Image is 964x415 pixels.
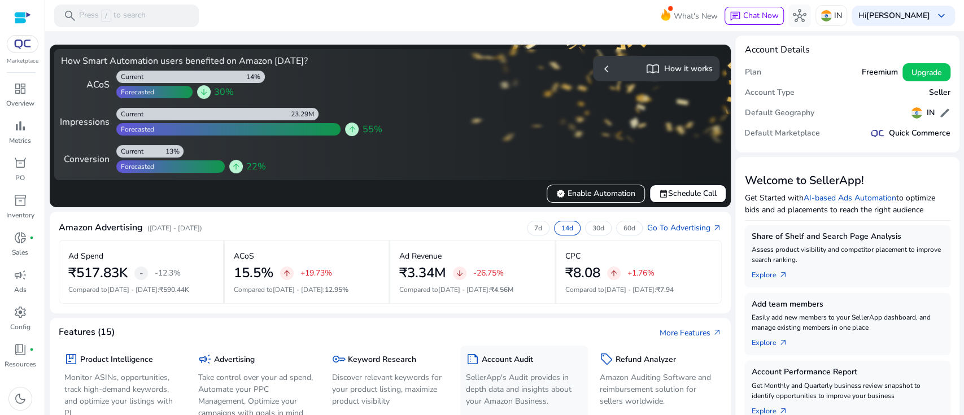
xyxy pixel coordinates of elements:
div: 14% [246,72,265,81]
div: Forecasted [116,162,154,171]
span: keyboard_arrow_down [935,9,948,23]
img: QC-logo.svg [871,130,884,137]
h2: ₹3.34M [399,265,446,281]
h4: Account Details [744,45,809,55]
p: 30d [592,224,604,233]
h5: Default Marketplace [744,129,819,138]
span: ₹7.94 [656,285,674,294]
div: Current [116,147,143,156]
span: arrow_outward [778,270,787,279]
h5: Advertising [214,355,255,365]
span: arrow_downward [199,88,208,97]
p: ACoS [234,250,254,262]
p: +1.76% [627,269,655,277]
p: Amazon Auditing Software and reimbursement solution for sellers worldwide. [599,372,716,407]
p: -26.75% [473,269,504,277]
p: +19.73% [300,269,332,277]
h5: Freemium [862,68,898,77]
p: 7d [534,224,542,233]
div: Current [116,110,143,119]
div: ACoS [61,78,110,91]
p: Compared to : [399,285,546,295]
span: import_contacts [646,62,660,76]
span: arrow_downward [455,269,464,278]
div: Forecasted [116,88,154,97]
span: fiber_manual_record [29,235,34,240]
button: Upgrade [902,63,950,81]
span: 55% [362,123,382,136]
img: in.svg [821,10,832,21]
h5: Add team members [751,300,944,309]
span: [DATE] - [DATE] [438,285,488,294]
h5: Default Geography [744,108,814,118]
span: / [101,10,111,22]
h5: Product Intelligence [80,355,153,365]
span: book_4 [14,343,27,356]
h2: ₹517.83K [68,265,128,281]
p: Ad Spend [68,250,103,262]
span: What's New [674,6,718,26]
span: arrow_upward [282,269,291,278]
h5: Share of Shelf and Search Page Analysis [751,232,944,242]
h3: Welcome to SellerApp! [744,174,950,187]
p: Easily add new members to your SellerApp dashboard, and manage existing members in one place [751,312,944,333]
span: 30% [214,85,234,99]
span: [DATE] - [DATE] [107,285,158,294]
img: QC-logo.svg [12,40,33,49]
p: SellerApp's Audit provides in depth data and insights about your Amazon Business. [466,372,583,407]
span: Upgrade [911,67,941,78]
p: Get Started with to optimize bids and ad placements to reach the right audience [744,192,950,216]
p: Resources [5,359,36,369]
h4: How Smart Automation users benefited on Amazon [DATE]? [61,56,386,67]
p: Compared to : [565,285,713,295]
div: 23.29M [291,110,319,119]
span: dark_mode [14,392,27,405]
p: Ads [14,285,27,295]
p: Compared to : [68,285,214,295]
span: event [659,189,668,198]
h5: Account Type [744,88,794,98]
p: Marketplace [7,57,38,65]
p: Inventory [6,210,34,220]
p: Hi [858,12,930,20]
h4: Amazon Advertising [59,222,143,233]
span: campaign [14,268,27,282]
span: package [64,352,78,366]
div: Impressions [61,115,110,129]
b: [PERSON_NAME] [866,10,930,21]
h5: IN [927,108,935,118]
h2: ₹8.08 [565,265,600,281]
h5: Seller [929,88,950,98]
span: arrow_upward [347,125,356,134]
span: Schedule Call [659,187,717,199]
span: summarize [466,352,479,366]
p: Overview [6,98,34,108]
h5: Account Performance Report [751,368,944,377]
span: arrow_upward [232,162,241,171]
span: orders [14,156,27,170]
h5: Quick Commerce [889,129,950,138]
a: Go To Advertisingarrow_outward [647,222,722,234]
span: chevron_left [600,62,613,76]
p: Get Monthly and Quarterly business review snapshot to identify opportunities to improve your busi... [751,381,944,401]
span: edit [939,107,950,119]
span: search [63,9,77,23]
a: More Featuresarrow_outward [660,327,722,339]
a: Explorearrow_outward [751,333,796,348]
span: Enable Automation [556,187,635,199]
span: [DATE] - [DATE] [273,285,323,294]
span: ₹4.56M [490,285,513,294]
h5: How it works [664,64,713,74]
span: 12.95% [325,285,348,294]
span: [DATE] - [DATE] [604,285,655,294]
div: Current [116,72,143,81]
button: chatChat Now [725,7,784,25]
span: Chat Now [743,10,779,21]
p: -12.3% [155,269,181,277]
div: Forecasted [116,125,154,134]
span: dashboard [14,82,27,95]
p: Ad Revenue [399,250,442,262]
span: bar_chart [14,119,27,133]
span: campaign [198,352,212,366]
p: Assess product visibility and competitor placement to improve search ranking. [751,244,944,265]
